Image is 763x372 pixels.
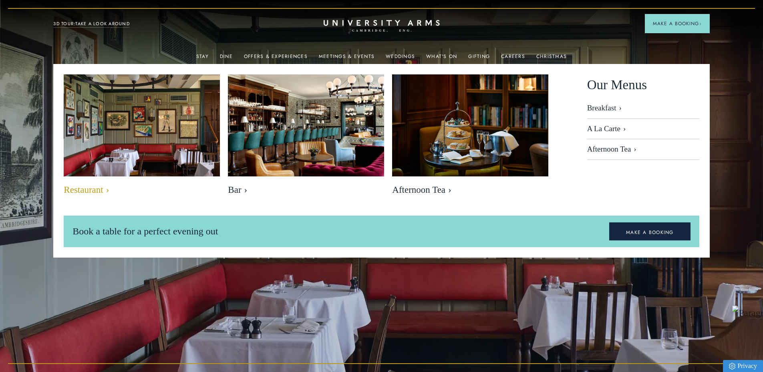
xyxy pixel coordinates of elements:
[723,360,763,372] a: Privacy
[64,74,220,200] a: image-bebfa3899fb04038ade422a89983545adfd703f7-2500x1667-jpg Restaurant
[386,54,415,64] a: Weddings
[609,222,691,241] a: MAKE A BOOKING
[392,74,548,178] img: image-eb2e3df6809416bccf7066a54a890525e7486f8d-2500x1667-jpg
[392,74,548,200] a: image-eb2e3df6809416bccf7066a54a890525e7486f8d-2500x1667-jpg Afternoon Tea
[587,74,647,96] span: Our Menus
[426,54,457,64] a: What's On
[587,104,699,119] a: Breakfast
[468,54,490,64] a: Gifting
[699,22,702,25] img: Arrow icon
[228,74,384,178] img: image-b49cb22997400f3f08bed174b2325b8c369ebe22-8192x5461-jpg
[228,74,384,200] a: image-b49cb22997400f3f08bed174b2325b8c369ebe22-8192x5461-jpg Bar
[196,54,209,64] a: Stay
[52,66,232,186] img: image-bebfa3899fb04038ade422a89983545adfd703f7-2500x1667-jpg
[324,20,440,32] a: Home
[64,184,220,196] span: Restaurant
[587,119,699,140] a: A La Carte
[729,363,735,370] img: Privacy
[645,14,710,33] button: Make a BookingArrow icon
[244,54,308,64] a: Offers & Experiences
[501,54,525,64] a: Careers
[392,184,548,196] span: Afternoon Tea
[220,54,233,64] a: Dine
[587,139,699,160] a: Afternoon Tea
[72,226,218,236] span: Book a table for a perfect evening out
[228,184,384,196] span: Bar
[53,20,130,28] a: 3D TOUR:TAKE A LOOK AROUND
[536,54,567,64] a: Christmas
[319,54,374,64] a: Meetings & Events
[653,20,702,27] span: Make a Booking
